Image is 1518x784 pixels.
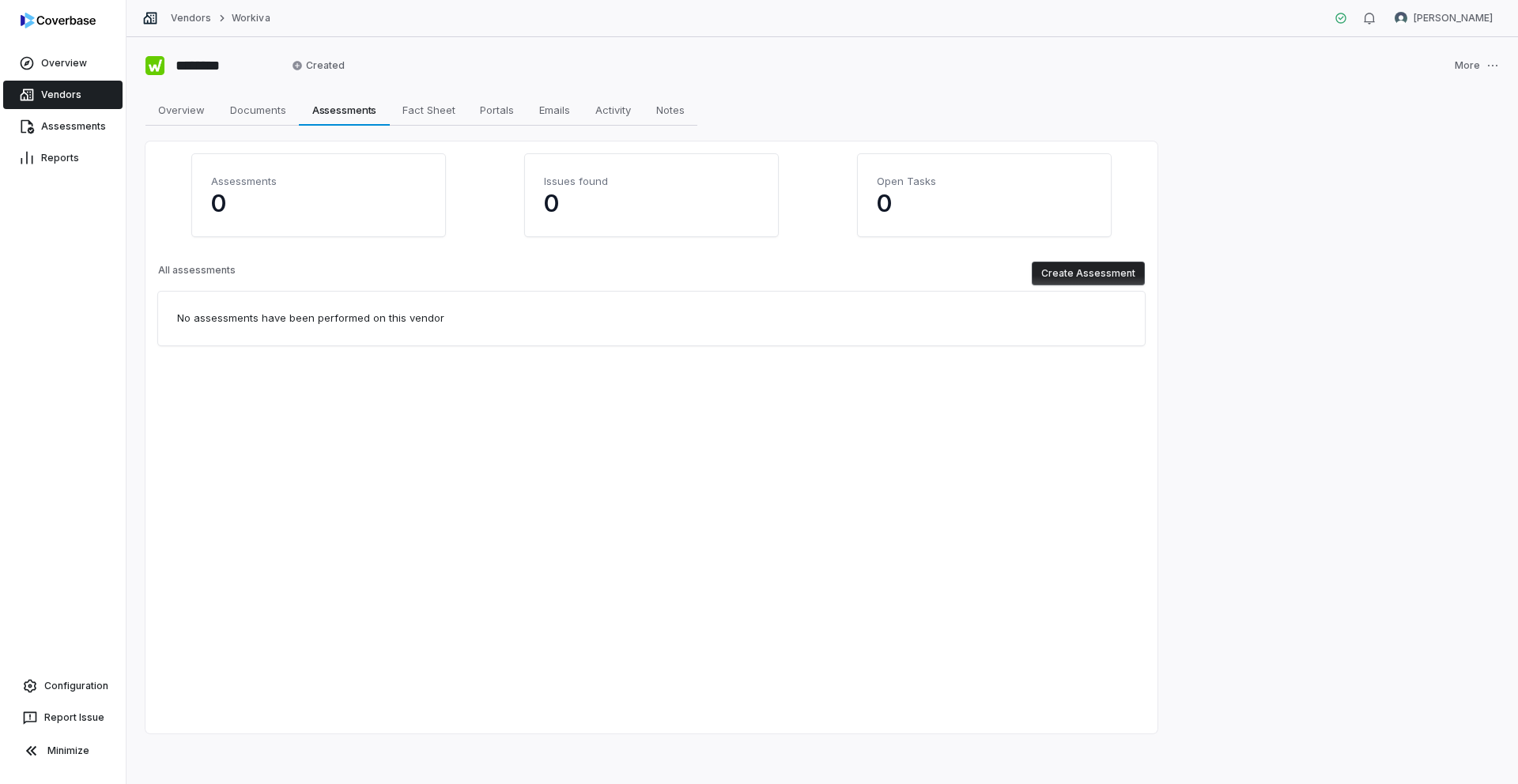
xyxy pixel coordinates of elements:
button: Report Issue [6,703,119,732]
p: 0 [211,189,426,217]
button: Create Assessment [1032,262,1145,285]
a: Assessments [3,112,123,141]
p: All assessments [158,264,236,283]
span: Fact Sheet [396,100,462,120]
a: Vendors [171,12,211,24]
span: Created [292,59,345,72]
span: Assessments [306,100,383,120]
p: 0 [877,189,1092,217]
a: Vendors [3,81,123,109]
div: No assessments have been performed on this vendor [158,292,1145,345]
button: Hammed Bakare avatar[PERSON_NAME] [1385,6,1502,30]
p: 0 [544,189,759,217]
a: Overview [3,49,123,77]
a: Configuration [6,672,119,700]
button: More [1450,49,1504,82]
a: Workiva [232,12,270,24]
span: Portals [474,100,520,120]
span: Overview [152,100,211,120]
h4: Open Tasks [877,173,1092,189]
img: Hammed Bakare avatar [1395,12,1407,24]
button: Minimize [6,735,119,767]
span: Documents [224,100,293,120]
span: Emails [533,100,576,120]
span: Activity [589,100,637,120]
img: logo-D7KZi-bG.svg [21,13,96,28]
h4: Assessments [211,173,426,189]
h4: Issues found [544,173,759,189]
span: [PERSON_NAME] [1414,12,1493,24]
span: Notes [650,100,691,120]
a: Reports [3,144,123,172]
